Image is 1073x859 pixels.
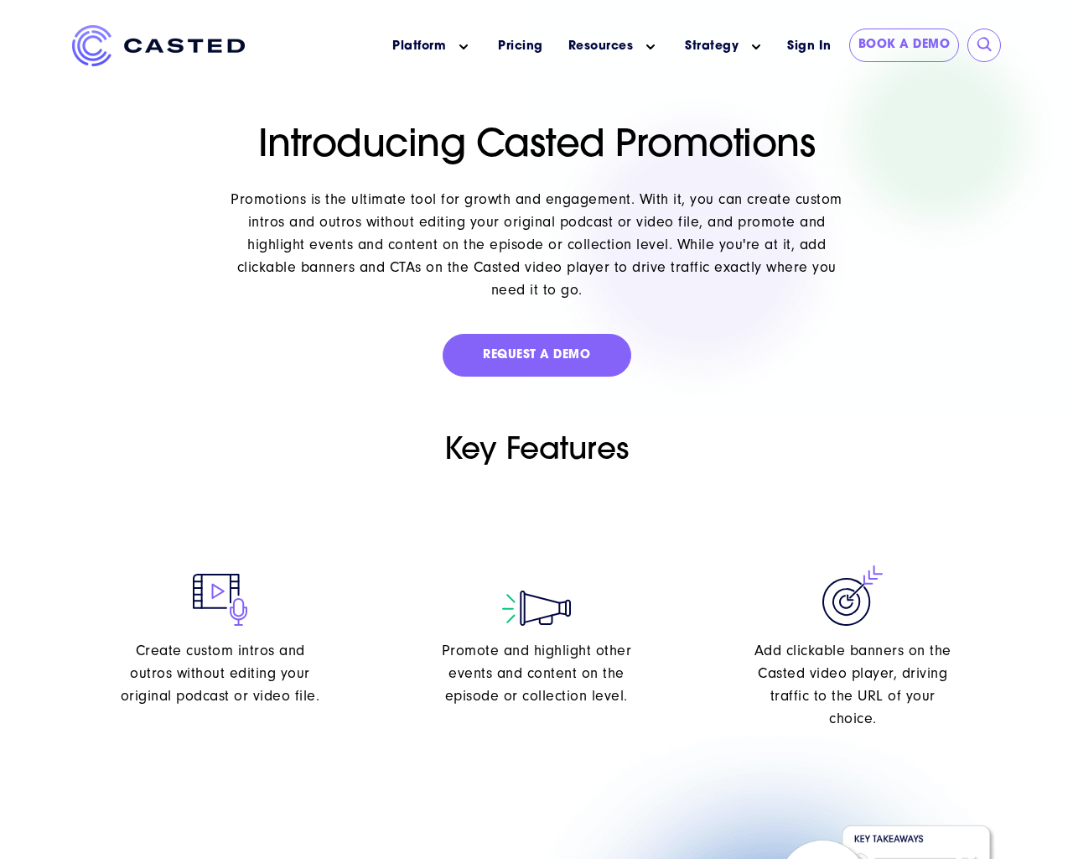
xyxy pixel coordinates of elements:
[977,37,993,54] input: Submit
[568,38,634,55] a: Resources
[270,25,778,68] nav: Main menu
[304,434,769,470] h2: Key Features
[392,38,446,55] a: Platform
[443,334,631,377] a: Request a Demo
[72,25,245,66] img: Casted_Logo_Horizontal_FullColor_PUR_BLUE
[114,639,326,707] div: Create custom intros and outros without editing your original podcast or video file.
[822,565,883,626] img: icon-dart
[685,38,739,55] a: Strategy
[849,29,960,62] a: Book a Demo
[747,639,959,730] div: Add clickable banners on the Casted video player, driving traffic to the URL of your choice.
[778,29,841,65] a: Sign In
[193,574,247,626] img: video-icon
[502,591,571,626] img: icon-announcement
[430,639,642,707] div: Promote and highlight other events and content on the episode or collection level.
[231,190,842,299] span: Promotions is the ultimate tool for growth and engagement. With it, you can create custom intros ...
[231,124,843,169] h1: Introducing Casted Promotions
[498,38,543,55] a: Pricing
